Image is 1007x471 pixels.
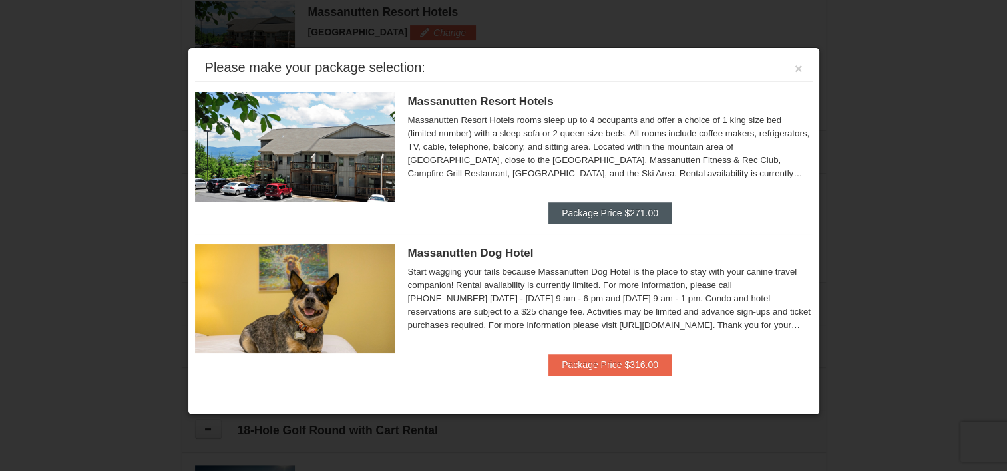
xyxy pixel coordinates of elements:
button: Package Price $316.00 [548,354,672,375]
span: Massanutten Resort Hotels [408,95,554,108]
div: Please make your package selection: [205,61,425,74]
img: 19219026-1-e3b4ac8e.jpg [195,92,395,202]
div: Massanutten Resort Hotels rooms sleep up to 4 occupants and offer a choice of 1 king size bed (li... [408,114,813,180]
div: Start wagging your tails because Massanutten Dog Hotel is the place to stay with your canine trav... [408,265,813,332]
span: Massanutten Dog Hotel [408,247,534,259]
button: Package Price $271.00 [548,202,672,224]
img: 27428181-5-81c892a3.jpg [195,244,395,353]
button: × [795,62,803,75]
